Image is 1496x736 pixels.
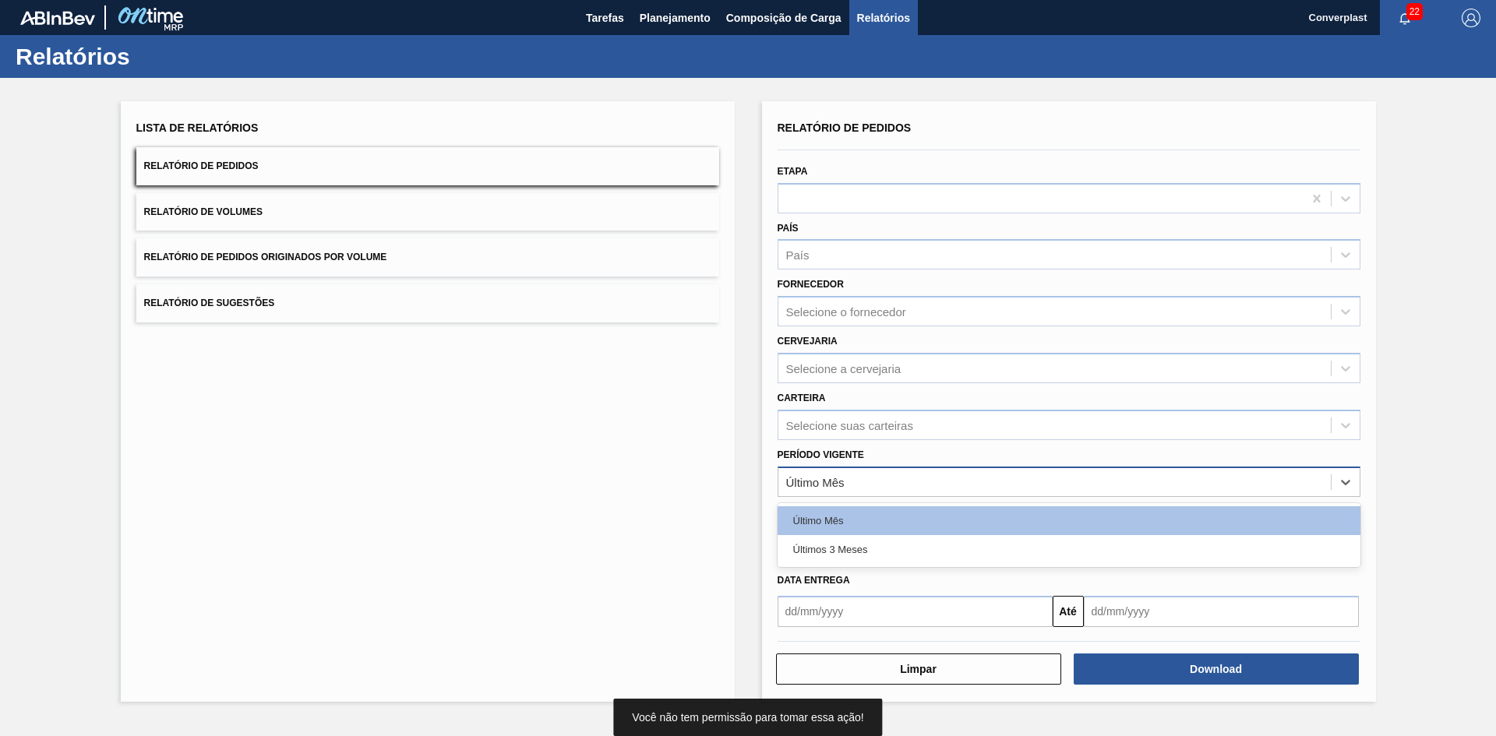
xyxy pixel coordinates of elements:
[786,248,810,262] div: País
[778,575,850,586] span: Data entrega
[144,298,275,308] span: Relatório de Sugestões
[778,223,799,234] label: País
[778,393,826,403] label: Carteira
[16,48,292,65] h1: Relatórios
[1406,3,1423,20] span: 22
[136,121,259,134] span: Lista de Relatórios
[778,535,1360,564] div: Últimos 3 Meses
[778,166,808,177] label: Etapa
[1084,596,1359,627] input: dd/mm/yyyy
[586,9,624,27] span: Tarefas
[778,121,912,134] span: Relatório de Pedidos
[144,252,387,262] span: Relatório de Pedidos Originados por Volume
[778,336,838,347] label: Cervejaria
[778,449,864,460] label: Período Vigente
[786,418,913,431] div: Selecione suas carteiras
[136,238,719,276] button: Relatório de Pedidos Originados por Volume
[857,9,910,27] span: Relatórios
[778,506,1360,535] div: Último Mês
[1462,9,1480,27] img: Logout
[640,9,711,27] span: Planejamento
[786,361,901,375] div: Selecione a cervejaria
[136,147,719,185] button: Relatório de Pedidos
[144,206,263,217] span: Relatório de Volumes
[1074,653,1359,685] button: Download
[786,305,906,319] div: Selecione o fornecedor
[136,284,719,322] button: Relatório de Sugestões
[786,475,845,488] div: Último Mês
[1380,7,1430,29] button: Notificações
[144,160,259,171] span: Relatório de Pedidos
[632,711,863,724] span: Você não tem permissão para tomar essa ação!
[776,653,1061,685] button: Limpar
[778,596,1053,627] input: dd/mm/yyyy
[20,11,95,25] img: TNhmsLtSVTkK8tSr43FrP2fwEKptu5GPRR3wAAAABJRU5ErkJggg==
[136,193,719,231] button: Relatório de Volumes
[1053,596,1084,627] button: Até
[778,279,844,290] label: Fornecedor
[726,9,841,27] span: Composição de Carga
